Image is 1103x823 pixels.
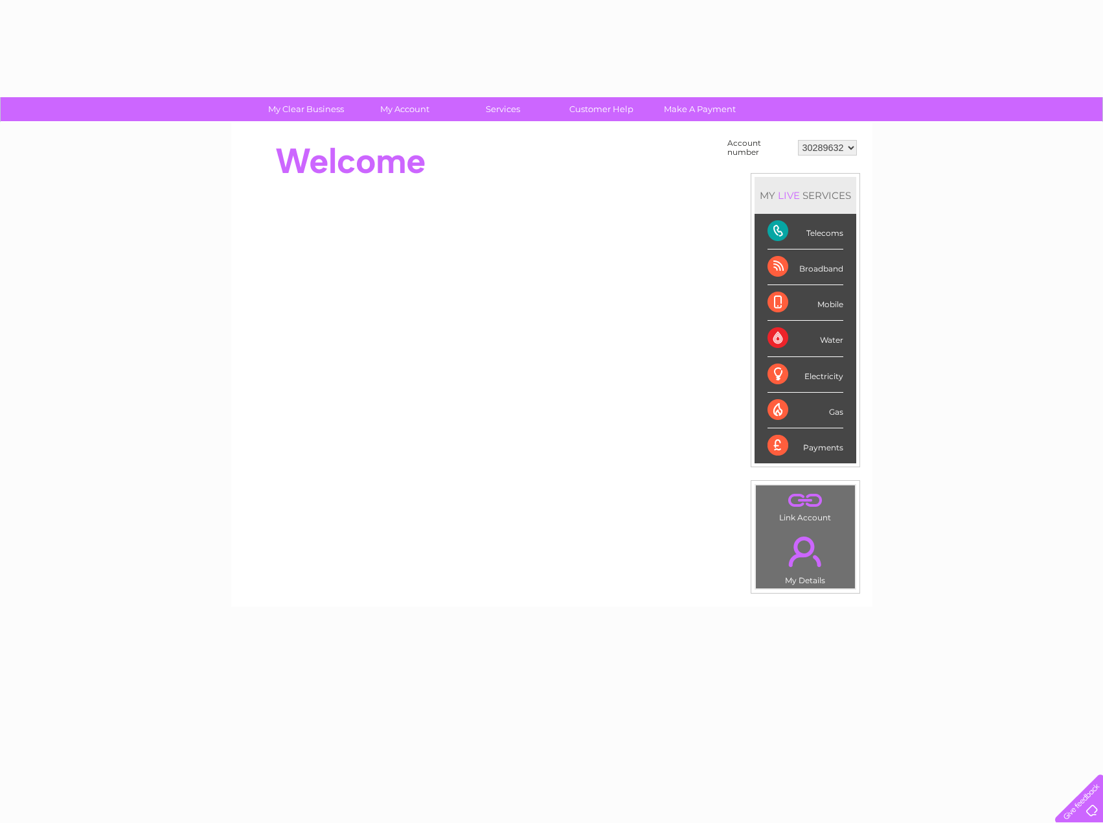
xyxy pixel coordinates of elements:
div: Payments [768,428,843,463]
div: MY SERVICES [755,177,856,214]
a: . [759,489,852,511]
a: Customer Help [548,97,655,121]
div: LIVE [775,189,802,202]
td: My Details [755,526,856,589]
div: Water [768,321,843,356]
a: Services [449,97,556,121]
a: My Clear Business [253,97,359,121]
a: . [759,529,852,574]
div: Mobile [768,285,843,321]
a: My Account [351,97,458,121]
td: Link Account [755,485,856,526]
a: Make A Payment [646,97,753,121]
div: Telecoms [768,214,843,249]
div: Broadband [768,249,843,285]
td: Account number [724,135,795,160]
div: Gas [768,393,843,428]
div: Electricity [768,357,843,393]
